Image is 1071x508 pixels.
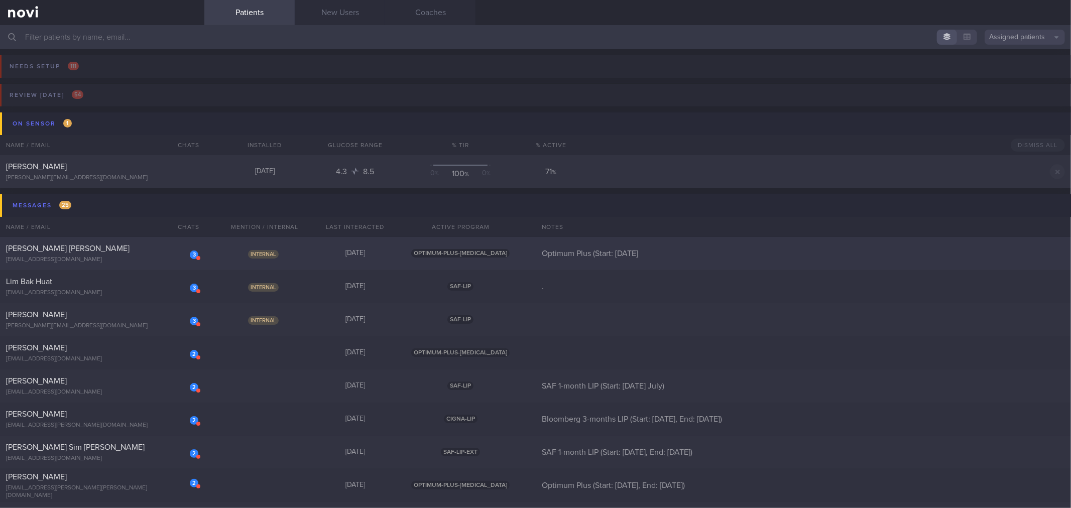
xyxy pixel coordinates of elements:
[6,244,130,252] span: [PERSON_NAME] [PERSON_NAME]
[447,315,473,324] span: SAF-LIP
[464,172,469,178] sub: %
[400,217,521,237] div: Active Program
[219,135,310,155] div: Installed
[310,135,400,155] div: Glucose Range
[190,250,198,259] div: 3
[336,168,349,176] span: 4.3
[536,480,1071,490] div: Optimum Plus (Start: [DATE], End: [DATE])
[190,416,198,425] div: 2
[6,311,67,319] span: [PERSON_NAME]
[536,381,1071,391] div: SAF 1-month LIP (Start: [DATE] July)
[985,30,1065,45] button: Assigned patients
[6,473,67,481] span: [PERSON_NAME]
[164,217,204,237] div: Chats
[10,117,74,131] div: On sensor
[248,250,279,259] span: Internal
[435,171,439,176] sub: %
[68,62,79,70] span: 111
[552,170,556,176] sub: %
[451,169,470,179] div: 100
[447,282,473,291] span: SAF-LIP
[521,135,581,155] div: % Active
[63,119,72,128] span: 1
[6,256,198,264] div: [EMAIL_ADDRESS][DOMAIN_NAME]
[6,174,198,182] div: [PERSON_NAME][EMAIL_ADDRESS][DOMAIN_NAME]
[6,377,67,385] span: [PERSON_NAME]
[190,479,198,487] div: 2
[248,316,279,325] span: Internal
[219,167,310,176] div: [DATE]
[310,382,400,391] div: [DATE]
[6,278,52,286] span: Lim Bak Huat
[536,414,1071,424] div: Bloomberg 3-months LIP (Start: [DATE], End: [DATE])
[6,163,67,171] span: [PERSON_NAME]
[10,199,74,212] div: Messages
[6,422,198,429] div: [EMAIL_ADDRESS][PERSON_NAME][DOMAIN_NAME]
[190,284,198,292] div: 3
[190,350,198,358] div: 2
[7,60,81,73] div: Needs setup
[7,88,86,102] div: Review [DATE]
[310,415,400,424] div: [DATE]
[310,348,400,357] div: [DATE]
[536,282,1071,292] div: .
[6,344,67,352] span: [PERSON_NAME]
[444,415,478,423] span: CIGNA-LIP
[536,447,1071,457] div: SAF 1-month LIP (Start: [DATE], End: [DATE])
[1011,139,1065,152] button: Dismiss All
[441,448,480,456] span: SAF-LIP-EXT
[411,249,510,258] span: OPTIMUM-PLUS-[MEDICAL_DATA]
[411,348,510,357] span: OPTIMUM-PLUS-[MEDICAL_DATA]
[190,449,198,458] div: 2
[521,167,581,177] div: 71
[411,481,510,489] span: OPTIMUM-PLUS-[MEDICAL_DATA]
[536,248,1071,259] div: Optimum Plus (Start: [DATE]
[310,481,400,490] div: [DATE]
[72,90,83,99] span: 54
[6,410,67,418] span: [PERSON_NAME]
[536,217,1071,237] div: Notes
[248,283,279,292] span: Internal
[6,355,198,363] div: [EMAIL_ADDRESS][DOMAIN_NAME]
[190,317,198,325] div: 3
[487,171,491,176] sub: %
[310,249,400,258] div: [DATE]
[6,443,145,451] span: [PERSON_NAME] Sim [PERSON_NAME]
[310,217,400,237] div: Last Interacted
[430,169,449,179] div: 0
[472,169,491,179] div: 0
[400,135,521,155] div: % TIR
[310,448,400,457] div: [DATE]
[6,322,198,330] div: [PERSON_NAME][EMAIL_ADDRESS][DOMAIN_NAME]
[190,383,198,392] div: 2
[310,282,400,291] div: [DATE]
[164,135,204,155] div: Chats
[6,289,198,297] div: [EMAIL_ADDRESS][DOMAIN_NAME]
[219,217,310,237] div: Mention / Internal
[363,168,374,176] span: 8.5
[6,455,198,462] div: [EMAIL_ADDRESS][DOMAIN_NAME]
[447,382,473,390] span: SAF-LIP
[59,201,71,209] span: 25
[6,484,198,499] div: [EMAIL_ADDRESS][PERSON_NAME][PERSON_NAME][DOMAIN_NAME]
[310,315,400,324] div: [DATE]
[6,389,198,396] div: [EMAIL_ADDRESS][DOMAIN_NAME]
